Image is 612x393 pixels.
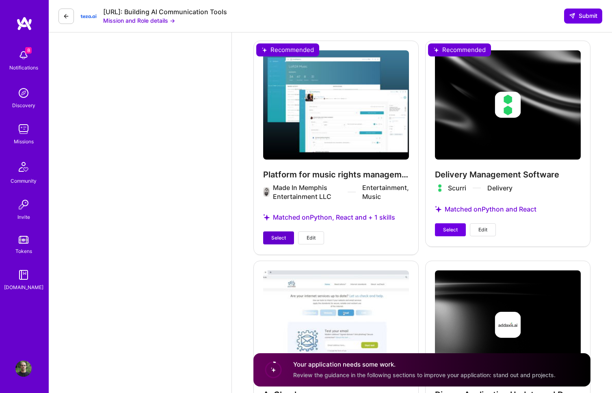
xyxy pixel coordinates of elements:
span: Edit [478,226,487,233]
div: Discovery [12,101,35,110]
button: Select [435,223,466,236]
div: Missions [14,137,34,146]
span: Select [443,226,458,233]
span: 8 [25,47,32,54]
button: Submit [564,9,602,23]
button: Select [263,231,294,244]
div: Tokens [15,247,32,255]
div: Notifications [9,63,38,72]
button: Mission and Role details → [103,16,175,25]
img: Invite [15,196,32,213]
div: [DOMAIN_NAME] [4,283,43,292]
img: tokens [19,236,28,244]
span: Edit [307,234,316,242]
img: teamwork [15,121,32,137]
img: Company Logo [80,8,97,24]
h4: Your application needs some work. [293,361,556,369]
span: Submit [569,12,597,20]
button: Edit [298,231,324,244]
img: User Avatar [15,361,32,377]
i: icon LeftArrowDark [63,13,69,19]
img: logo [16,16,32,31]
img: guide book [15,267,32,283]
a: User Avatar [13,361,34,377]
div: [URL]: Building AI Communication Tools [103,8,227,16]
span: Review the guidance in the following sections to improve your application: stand out and projects. [293,371,556,378]
img: discovery [15,85,32,101]
div: Invite [17,213,30,221]
img: bell [15,47,32,63]
img: Community [14,157,33,177]
i: icon SendLight [569,13,575,19]
div: Community [11,177,37,185]
button: Edit [470,223,496,236]
span: Select [271,234,286,242]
